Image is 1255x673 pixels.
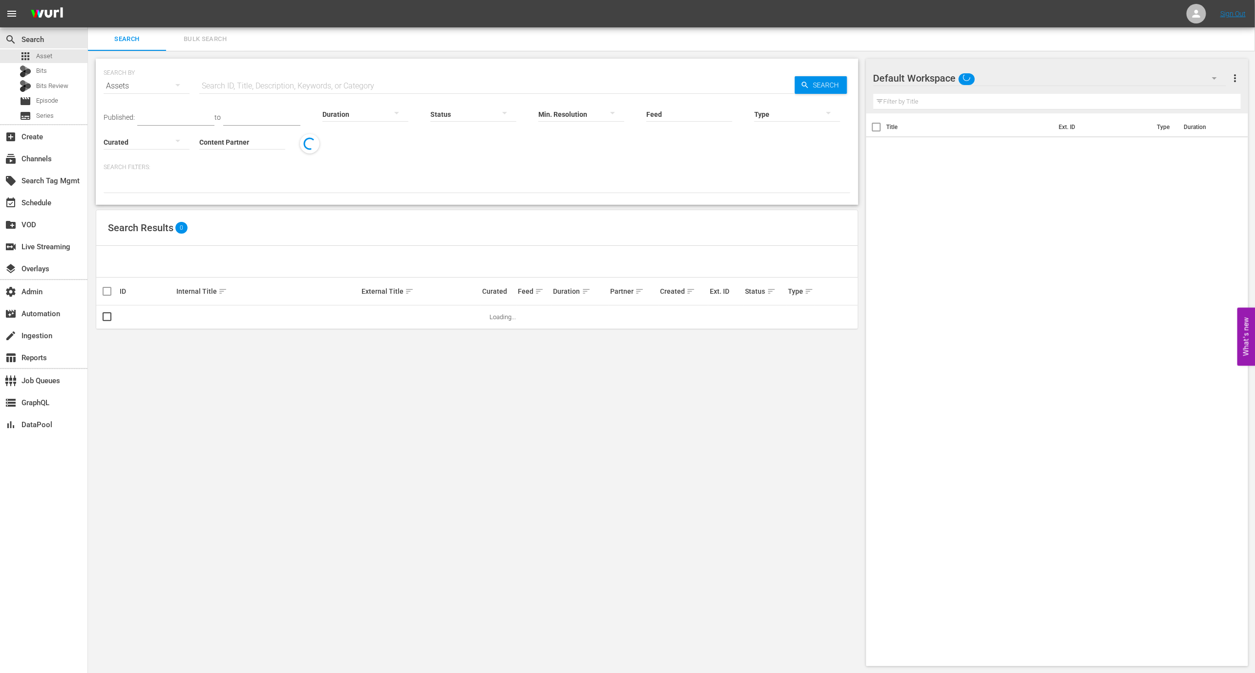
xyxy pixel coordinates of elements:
[745,285,785,297] div: Status
[94,34,160,45] span: Search
[482,287,515,295] div: Curated
[20,95,31,107] span: Episode
[362,285,479,297] div: External Title
[5,375,17,387] span: Job Queues
[610,285,657,297] div: Partner
[214,113,221,121] span: to
[1220,10,1246,18] a: Sign Out
[582,287,591,296] span: sort
[6,8,18,20] span: menu
[5,197,17,209] span: Schedule
[795,76,847,94] button: Search
[5,219,17,231] span: VOD
[805,287,813,296] span: sort
[104,72,190,100] div: Assets
[104,113,135,121] span: Published:
[36,81,68,91] span: Bits Review
[1178,113,1236,141] th: Duration
[176,285,358,297] div: Internal Title
[108,222,173,234] span: Search Results
[5,308,17,320] span: Automation
[5,419,17,431] span: DataPool
[20,50,31,62] span: Asset
[5,34,17,45] span: Search
[36,66,47,76] span: Bits
[518,285,551,297] div: Feed
[36,111,54,121] span: Series
[1229,72,1241,84] span: more_vert
[5,153,17,165] span: Channels
[175,222,188,234] span: 0
[489,313,516,321] span: Loading...
[36,96,58,106] span: Episode
[1151,113,1178,141] th: Type
[660,285,707,297] div: Created
[553,285,607,297] div: Duration
[5,241,17,253] span: Live Streaming
[20,110,31,122] span: Series
[5,397,17,409] span: GraphQL
[635,287,644,296] span: sort
[5,352,17,364] span: Reports
[767,287,776,296] span: sort
[172,34,238,45] span: Bulk Search
[1237,307,1255,366] button: Open Feedback Widget
[20,80,31,92] div: Bits Review
[887,113,1053,141] th: Title
[1229,66,1241,90] button: more_vert
[5,131,17,143] span: Create
[535,287,544,296] span: sort
[5,330,17,342] span: Ingestion
[873,65,1227,92] div: Default Workspace
[36,51,52,61] span: Asset
[5,286,17,298] span: Admin
[120,287,173,295] div: ID
[5,175,17,187] span: Search Tag Mgmt
[218,287,227,296] span: sort
[788,285,813,297] div: Type
[5,263,17,275] span: Overlays
[710,287,743,295] div: Ext. ID
[809,76,847,94] span: Search
[686,287,695,296] span: sort
[1053,113,1151,141] th: Ext. ID
[20,65,31,77] div: Bits
[405,287,414,296] span: sort
[104,163,851,172] p: Search Filters:
[23,2,70,25] img: ans4CAIJ8jUAAAAAAAAAAAAAAAAAAAAAAAAgQb4GAAAAAAAAAAAAAAAAAAAAAAAAJMjXAAAAAAAAAAAAAAAAAAAAAAAAgAT5G...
